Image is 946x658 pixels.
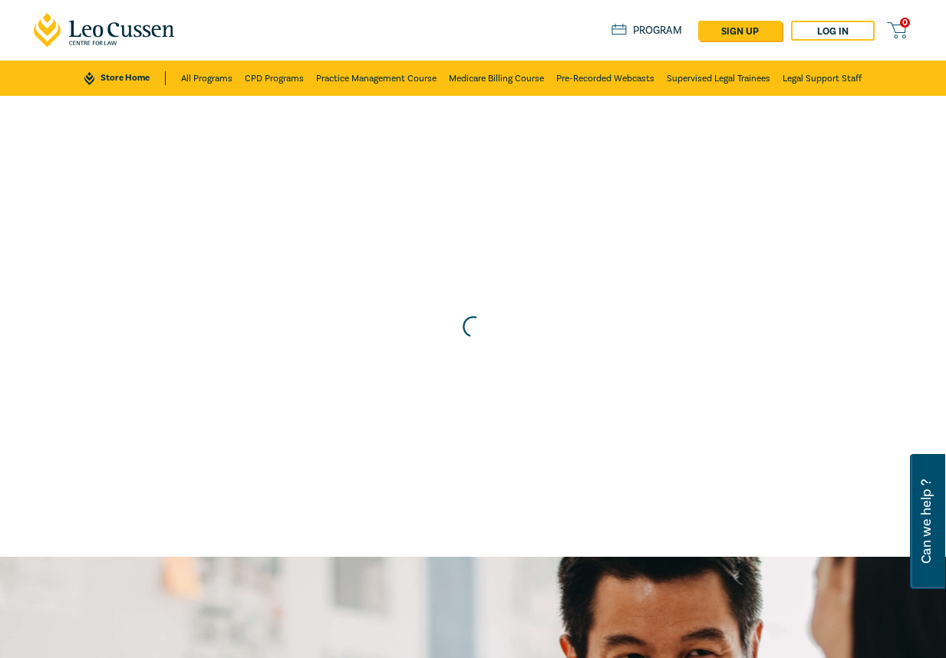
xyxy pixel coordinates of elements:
[791,21,875,41] a: Log in
[84,71,165,85] a: Store Home
[698,21,782,41] a: sign up
[245,61,304,96] a: CPD Programs
[783,61,862,96] a: Legal Support Staff
[556,61,654,96] a: Pre-Recorded Webcasts
[900,18,910,28] span: 0
[611,24,683,38] a: Program
[449,61,544,96] a: Medicare Billing Course
[316,61,437,96] a: Practice Management Course
[667,61,770,96] a: Supervised Legal Trainees
[181,61,232,96] a: All Programs
[919,463,934,580] span: Can we help ?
